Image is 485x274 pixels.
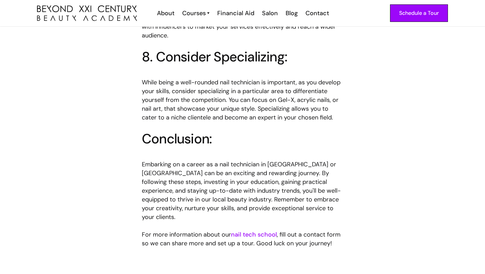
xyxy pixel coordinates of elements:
[231,230,277,239] a: nail tech school
[142,69,343,122] p: ‍ While being a well-rounded nail technician is important, as you develop your skills, consider s...
[213,9,258,18] a: Financial Aid
[182,9,209,18] a: Courses
[305,9,329,18] div: Contact
[258,9,281,18] a: Salon
[301,9,332,18] a: Contact
[286,9,298,18] div: Blog
[37,5,137,21] a: home
[153,9,178,18] a: About
[399,9,439,18] div: Schedule a Tour
[142,230,343,248] p: For more information about our , fill out a contact form so we can share more and set up a tour. ...
[281,9,301,18] a: Blog
[142,151,343,221] p: ‍ Embarking on a career as a nail technician in [GEOGRAPHIC_DATA] or [GEOGRAPHIC_DATA] can be an ...
[262,9,278,18] div: Salon
[142,49,343,65] h2: 8. Consider Specializing:
[390,4,448,22] a: Schedule a Tour
[217,9,254,18] div: Financial Aid
[182,9,206,18] div: Courses
[157,9,174,18] div: About
[37,5,137,21] img: beyond 21st century beauty academy logo
[142,131,343,147] h2: Conclusion:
